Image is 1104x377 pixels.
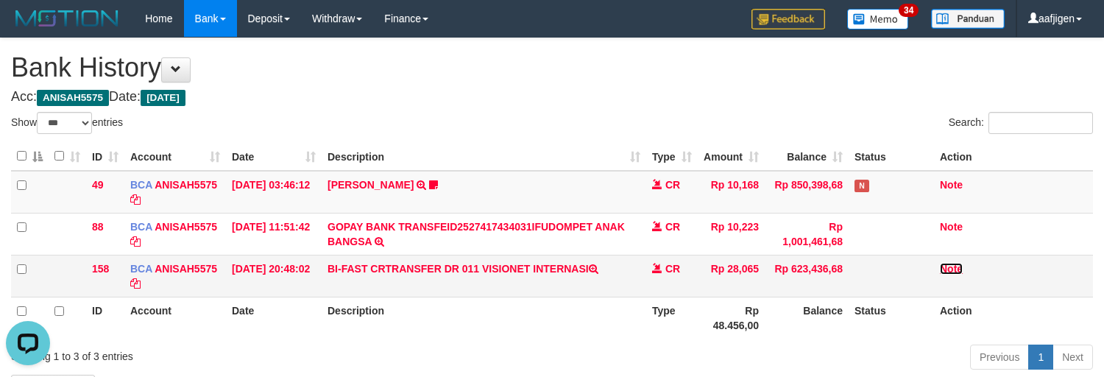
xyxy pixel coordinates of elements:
[11,7,123,29] img: MOTION_logo.png
[130,236,141,247] a: Copy ANISAH5575 to clipboard
[934,297,1093,339] th: Action
[665,179,680,191] span: CR
[124,297,226,339] th: Account
[37,90,109,106] span: ANISAH5575
[931,9,1005,29] img: panduan.png
[86,142,124,171] th: ID: activate to sort column ascending
[988,112,1093,134] input: Search:
[849,142,934,171] th: Status
[940,179,963,191] a: Note
[226,255,322,297] td: [DATE] 20:48:02
[11,142,49,171] th: : activate to sort column descending
[226,213,322,255] td: [DATE] 11:51:42
[970,345,1029,370] a: Previous
[92,221,104,233] span: 88
[765,213,849,255] td: Rp 1,001,461,68
[130,221,152,233] span: BCA
[328,179,414,191] a: [PERSON_NAME]
[92,263,109,275] span: 158
[940,263,963,275] a: Note
[322,255,646,297] td: BI-FAST CRTRANSFER DR 011 VISIONET INTERNASI
[765,297,849,339] th: Balance
[646,142,698,171] th: Type: activate to sort column ascending
[646,297,698,339] th: Type
[322,297,646,339] th: Description
[847,9,909,29] img: Button%20Memo.svg
[226,297,322,339] th: Date
[765,171,849,214] td: Rp 850,398,68
[11,112,123,134] label: Show entries
[665,221,680,233] span: CR
[226,142,322,171] th: Date: activate to sort column ascending
[37,112,92,134] select: Showentries
[11,90,1093,105] h4: Acc: Date:
[92,179,104,191] span: 49
[949,112,1093,134] label: Search:
[698,213,765,255] td: Rp 10,223
[155,221,217,233] a: ANISAH5575
[141,90,185,106] span: [DATE]
[130,278,141,289] a: Copy ANISAH5575 to clipboard
[130,179,152,191] span: BCA
[130,263,152,275] span: BCA
[849,297,934,339] th: Status
[11,53,1093,82] h1: Bank History
[328,221,625,247] a: GOPAY BANK TRANSFEID2527417434031IFUDOMPET ANAK BANGSA
[751,9,825,29] img: Feedback.jpg
[86,297,124,339] th: ID
[6,6,50,50] button: Open LiveChat chat widget
[765,142,849,171] th: Balance: activate to sort column ascending
[698,142,765,171] th: Amount: activate to sort column ascending
[49,142,86,171] th: : activate to sort column ascending
[11,343,449,364] div: Showing 1 to 3 of 3 entries
[934,142,1093,171] th: Action
[665,263,680,275] span: CR
[698,297,765,339] th: Rp 48.456,00
[940,221,963,233] a: Note
[899,4,919,17] span: 34
[1028,345,1053,370] a: 1
[698,171,765,214] td: Rp 10,168
[322,142,646,171] th: Description: activate to sort column ascending
[226,171,322,214] td: [DATE] 03:46:12
[1052,345,1093,370] a: Next
[765,255,849,297] td: Rp 623,436,68
[155,263,217,275] a: ANISAH5575
[130,194,141,205] a: Copy ANISAH5575 to clipboard
[124,142,226,171] th: Account: activate to sort column ascending
[698,255,765,297] td: Rp 28,065
[155,179,217,191] a: ANISAH5575
[854,180,869,192] span: Has Note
